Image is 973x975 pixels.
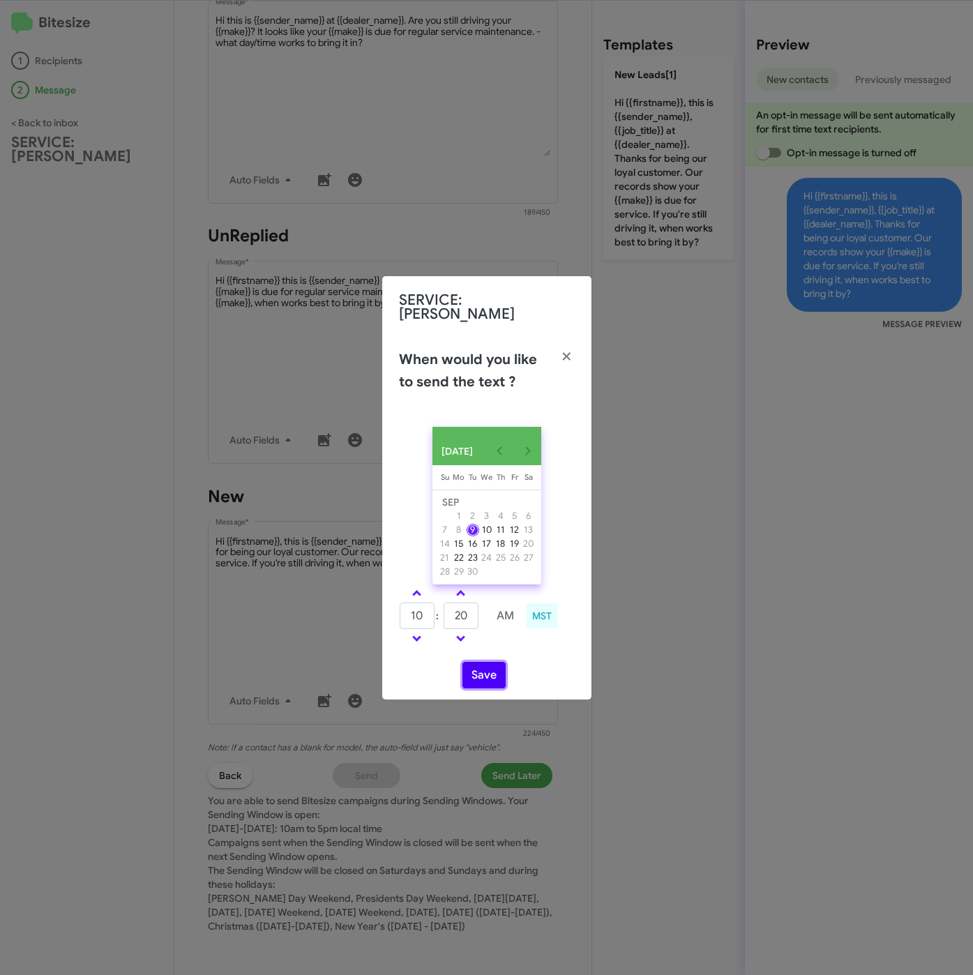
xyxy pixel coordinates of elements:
[442,439,473,464] span: [DATE]
[466,509,480,523] button: September 2, 2025
[494,509,508,523] button: September 4, 2025
[481,524,493,536] div: 10
[382,276,591,338] div: SERVICE: [PERSON_NAME]
[481,552,493,564] div: 24
[480,523,494,537] button: September 10, 2025
[488,603,523,629] button: AM
[497,472,505,482] span: Th
[508,510,521,522] div: 5
[508,523,522,537] button: September 12, 2025
[452,565,466,579] button: September 29, 2025
[511,472,518,482] span: Fr
[444,603,478,629] input: MM
[525,472,533,482] span: Sa
[480,509,494,523] button: September 3, 2025
[481,472,492,482] span: We
[439,524,451,536] div: 7
[481,510,493,522] div: 3
[522,538,535,550] div: 20
[494,537,508,551] button: September 18, 2025
[438,551,452,565] button: September 21, 2025
[522,524,535,536] div: 13
[399,349,548,393] h2: When would you like to send the text ?
[508,537,522,551] button: September 19, 2025
[439,538,451,550] div: 14
[452,537,466,551] button: September 15, 2025
[431,437,486,465] button: Choose month and year
[453,566,465,578] div: 29
[467,524,479,536] div: 9
[469,472,476,482] span: Tu
[508,538,521,550] div: 19
[441,472,449,482] span: Su
[494,551,508,565] button: September 25, 2025
[508,552,521,564] div: 26
[452,509,466,523] button: September 1, 2025
[453,472,465,482] span: Mo
[527,603,557,628] div: MST
[452,551,466,565] button: September 22, 2025
[522,509,536,523] button: September 6, 2025
[467,566,479,578] div: 30
[494,523,508,537] button: September 11, 2025
[522,552,535,564] div: 27
[453,538,465,550] div: 15
[466,523,480,537] button: September 9, 2025
[438,537,452,551] button: September 14, 2025
[522,510,535,522] div: 6
[495,538,507,550] div: 18
[495,552,507,564] div: 25
[466,565,480,579] button: September 30, 2025
[453,510,465,522] div: 1
[452,523,466,537] button: September 8, 2025
[438,495,536,509] td: SEP
[495,510,507,522] div: 4
[438,523,452,537] button: September 7, 2025
[522,551,536,565] button: September 27, 2025
[514,437,542,465] button: Next month
[480,537,494,551] button: September 17, 2025
[453,524,465,536] div: 8
[466,551,480,565] button: September 23, 2025
[508,551,522,565] button: September 26, 2025
[438,565,452,579] button: September 28, 2025
[462,662,506,688] button: Save
[522,523,536,537] button: September 13, 2025
[486,437,514,465] button: Previous month
[480,551,494,565] button: September 24, 2025
[400,603,435,629] input: HH
[495,524,507,536] div: 11
[508,524,521,536] div: 12
[466,537,480,551] button: September 16, 2025
[467,538,479,550] div: 16
[467,552,479,564] div: 23
[481,538,493,550] div: 17
[439,566,451,578] div: 28
[508,509,522,523] button: September 5, 2025
[435,602,443,630] td: :
[522,537,536,551] button: September 20, 2025
[439,552,451,564] div: 21
[453,552,465,564] div: 22
[467,510,479,522] div: 2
